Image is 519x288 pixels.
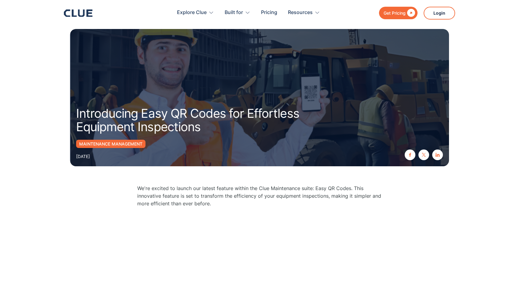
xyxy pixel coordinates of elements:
div: Get Pricing [384,9,406,17]
img: facebook icon [408,153,412,157]
div:  [406,9,415,17]
a: Get Pricing [379,7,418,19]
img: twitter X icon [422,153,426,157]
div: Explore Clue [177,3,207,22]
a: Login [424,7,455,20]
div: [DATE] [76,153,90,160]
div: Explore Clue [177,3,214,22]
div: Resources [288,3,313,22]
h1: Introducing Easy QR Codes for Effortless Equipment Inspections [76,107,333,134]
div: Built for [225,3,250,22]
img: linkedin icon [436,153,440,157]
a: Maintenance Management [76,140,145,148]
p: We're excited to launch our latest feature within the Clue Maintenance suite: Easy QR Codes. This... [137,185,382,208]
p: ‍ [137,214,382,221]
a: Pricing [261,3,277,22]
div: Built for [225,3,243,22]
div: Resources [288,3,320,22]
